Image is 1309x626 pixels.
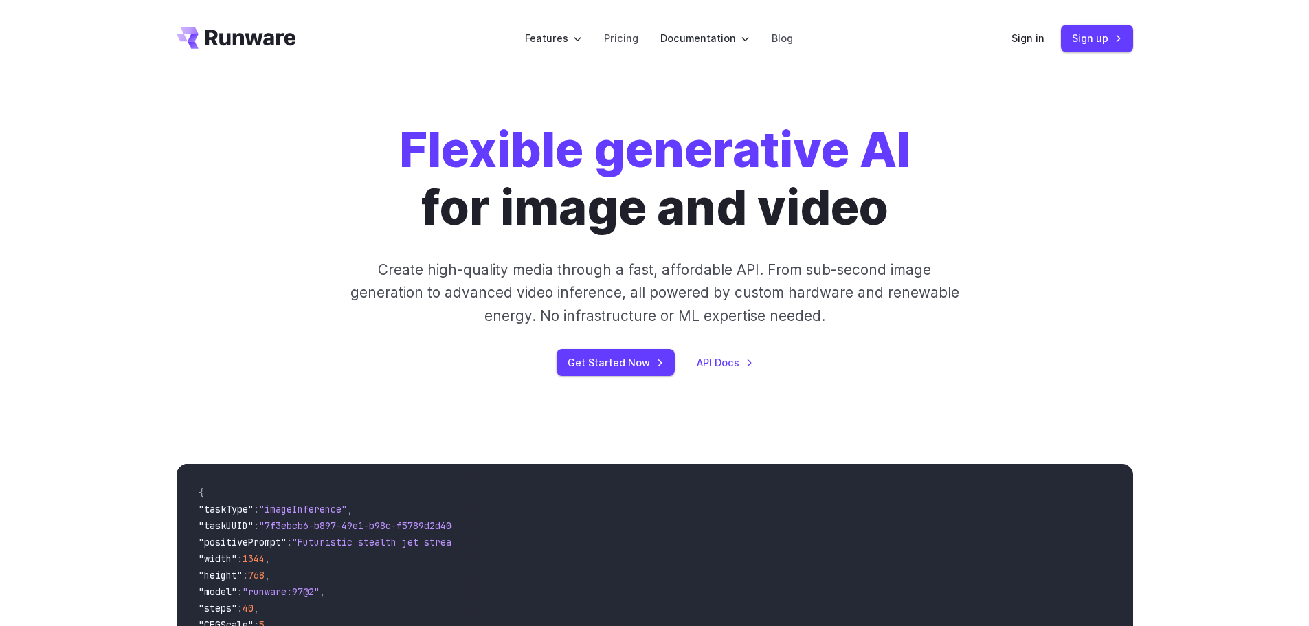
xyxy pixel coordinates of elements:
span: "model" [199,585,237,598]
span: "width" [199,552,237,565]
span: , [320,585,325,598]
span: , [265,552,270,565]
span: : [287,536,292,548]
span: "Futuristic stealth jet streaking through a neon-lit cityscape with glowing purple exhaust" [292,536,792,548]
span: : [243,569,248,581]
label: Features [525,30,582,46]
h1: for image and video [399,121,910,236]
a: Blog [772,30,793,46]
span: 40 [243,602,254,614]
a: Pricing [604,30,638,46]
span: "positivePrompt" [199,536,287,548]
p: Create high-quality media through a fast, affordable API. From sub-second image generation to adv... [348,258,961,327]
label: Documentation [660,30,750,46]
span: : [237,585,243,598]
a: Sign up [1061,25,1133,52]
span: "steps" [199,602,237,614]
span: , [347,503,353,515]
span: "taskType" [199,503,254,515]
span: : [237,602,243,614]
span: : [254,519,259,532]
span: "imageInference" [259,503,347,515]
a: Get Started Now [557,349,675,376]
a: Go to / [177,27,296,49]
span: 1344 [243,552,265,565]
span: 768 [248,569,265,581]
span: { [199,487,204,499]
a: API Docs [697,355,753,370]
span: , [265,569,270,581]
strong: Flexible generative AI [399,120,910,179]
span: "height" [199,569,243,581]
span: "taskUUID" [199,519,254,532]
span: "7f3ebcb6-b897-49e1-b98c-f5789d2d40d7" [259,519,468,532]
span: "runware:97@2" [243,585,320,598]
span: : [237,552,243,565]
span: : [254,503,259,515]
a: Sign in [1011,30,1044,46]
span: , [254,602,259,614]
